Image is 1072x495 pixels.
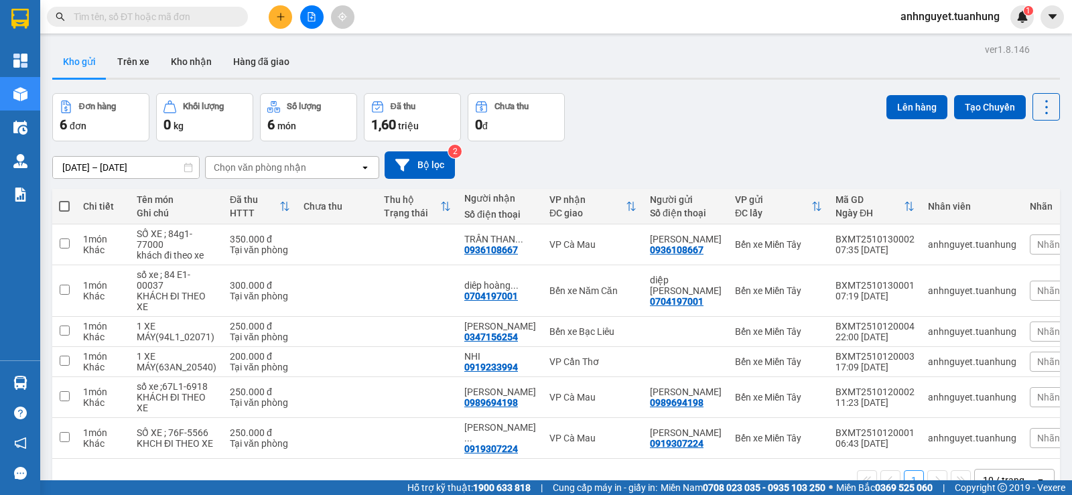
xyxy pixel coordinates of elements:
[83,397,123,408] div: Khác
[230,234,290,244] div: 350.000 đ
[137,438,216,449] div: KHCH ĐI THEO XE
[137,427,216,438] div: SỐ XE ; 76F-5566
[464,422,536,443] div: NGUYỄN ĐỨC THỜI
[1037,239,1060,250] span: Nhãn
[549,285,636,296] div: Bến xe Năm Căn
[541,480,543,495] span: |
[464,244,518,255] div: 0936108667
[735,433,822,443] div: Bến xe Miền Tây
[230,194,279,205] div: Đã thu
[464,332,518,342] div: 0347156254
[13,188,27,202] img: solution-icon
[1047,11,1059,23] span: caret-down
[230,427,290,438] div: 250.000 đ
[549,392,636,403] div: VP Cà Mau
[835,194,904,205] div: Mã GD
[928,285,1016,296] div: anhnguyet.tuanhung
[83,201,123,212] div: Chi tiết
[230,438,290,449] div: Tại văn phòng
[1037,356,1060,367] span: Nhãn
[331,5,354,29] button: aim
[836,480,933,495] span: Miền Bắc
[543,189,643,224] th: Toggle SortBy
[482,121,488,131] span: đ
[277,121,296,131] span: món
[890,8,1010,25] span: anhnguyet.tuanhung
[83,332,123,342] div: Khác
[230,208,279,218] div: HTTT
[983,474,1024,487] div: 10 / trang
[14,467,27,480] span: message
[230,397,290,408] div: Tại văn phòng
[835,427,915,438] div: BXMT2510120001
[137,381,216,392] div: số xe ;67L1-6918
[230,321,290,332] div: 250.000 đ
[448,145,462,158] sup: 2
[300,5,324,29] button: file-add
[464,234,536,244] div: TRẦN THANH VŨ
[260,93,357,141] button: Số lượng6món
[703,482,825,493] strong: 0708 023 035 - 0935 103 250
[223,189,297,224] th: Toggle SortBy
[650,208,722,218] div: Số điện thoại
[835,234,915,244] div: BXMT2510130002
[835,362,915,372] div: 17:09 [DATE]
[79,102,116,111] div: Đơn hàng
[13,154,27,168] img: warehouse-icon
[835,280,915,291] div: BXMT2510130001
[650,194,722,205] div: Người gửi
[83,386,123,397] div: 1 món
[74,9,232,24] input: Tìm tên, số ĐT hoặc mã đơn
[11,9,29,29] img: logo-vxr
[928,392,1016,403] div: anhnguyet.tuanhung
[464,280,536,291] div: diêp hoàng chung
[137,321,216,342] div: 1 XE MÁY(94L1_02071)
[549,326,636,337] div: Bến xe Bạc Liêu
[174,121,184,131] span: kg
[650,397,703,408] div: 0989694198
[835,351,915,362] div: BXMT2510120003
[1035,475,1046,486] svg: open
[954,95,1026,119] button: Tạo Chuyến
[1024,6,1033,15] sup: 1
[735,285,822,296] div: Bến xe Miền Tây
[407,480,531,495] span: Hỗ trợ kỹ thuật:
[829,485,833,490] span: ⚪️
[83,291,123,301] div: Khác
[549,194,626,205] div: VP nhận
[468,93,565,141] button: Chưa thu0đ
[835,438,915,449] div: 06:43 [DATE]
[52,93,149,141] button: Đơn hàng6đơn
[835,386,915,397] div: BXMT2510120002
[70,121,86,131] span: đơn
[307,12,316,21] span: file-add
[83,427,123,438] div: 1 món
[360,162,371,173] svg: open
[928,433,1016,443] div: anhnguyet.tuanhung
[998,483,1007,492] span: copyright
[1041,5,1064,29] button: caret-down
[835,321,915,332] div: BXMT2510120004
[464,362,518,372] div: 0919233994
[156,93,253,141] button: Khối lượng0kg
[886,95,947,119] button: Lên hàng
[377,189,458,224] th: Toggle SortBy
[304,201,371,212] div: Chưa thu
[52,46,107,78] button: Kho gửi
[137,291,216,312] div: KHÁCH ĐI THEO XE
[735,392,822,403] div: Bến xe Miền Tây
[475,117,482,133] span: 0
[276,12,285,21] span: plus
[230,280,290,291] div: 300.000 đ
[163,117,171,133] span: 0
[904,470,924,490] button: 1
[391,102,415,111] div: Đã thu
[222,46,300,78] button: Hàng đã giao
[60,117,67,133] span: 6
[56,12,65,21] span: search
[464,443,518,454] div: 0919307224
[650,438,703,449] div: 0919307224
[83,438,123,449] div: Khác
[230,291,290,301] div: Tại văn phòng
[650,386,722,397] div: lê hữu tú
